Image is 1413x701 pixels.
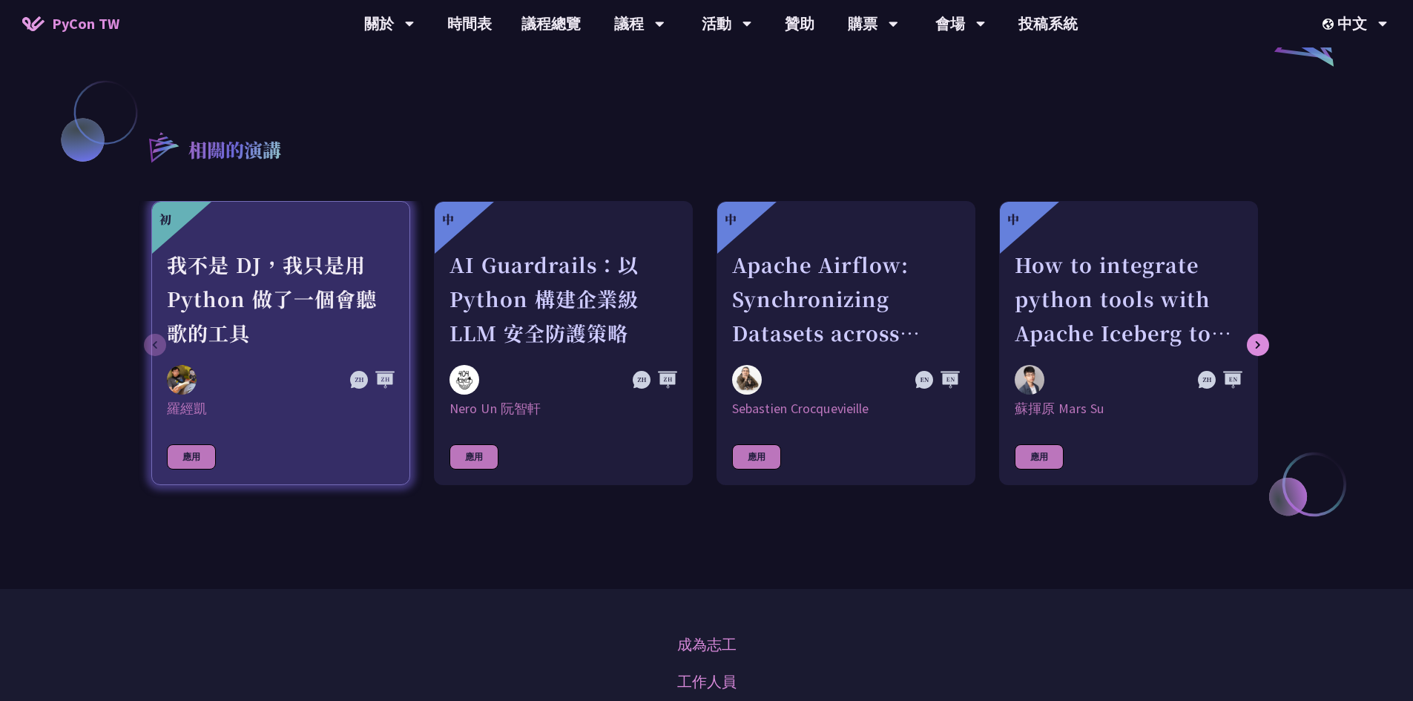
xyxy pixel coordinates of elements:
[167,444,216,470] div: 應用
[999,201,1258,485] a: 中 How to integrate python tools with Apache Iceberg to build ETLT pipeline on Shift-Left Architec...
[1015,444,1064,470] div: 應用
[434,201,693,485] a: 中 AI Guardrails：以 Python 構建企業級 LLM 安全防護策略 Nero Un 阮智軒 Nero Un 阮智軒 應用
[449,400,677,418] div: Nero Un 阮智軒
[52,13,119,35] span: PyCon TW
[167,248,395,350] div: 我不是 DJ，我只是用 Python 做了一個會聽歌的工具
[188,136,281,166] p: 相關的演講
[732,400,960,418] div: Sebastien Crocquevieille
[127,111,199,182] img: r3.8d01567.svg
[732,365,762,395] img: Sebastien Crocquevieille
[1323,19,1337,30] img: Locale Icon
[167,400,395,418] div: 羅經凱
[732,444,781,470] div: 應用
[677,671,737,693] a: 工作人員
[732,248,960,350] div: Apache Airflow: Synchronizing Datasets across Multiple instances
[717,201,975,485] a: 中 Apache Airflow: Synchronizing Datasets across Multiple instances Sebastien Crocquevieille Sebas...
[1015,365,1044,395] img: 蘇揮原 Mars Su
[442,211,454,228] div: 中
[1015,248,1242,350] div: How to integrate python tools with Apache Iceberg to build ETLT pipeline on Shift-Left Architecture
[1007,211,1019,228] div: 中
[151,201,410,485] a: 初 我不是 DJ，我只是用 Python 做了一個會聽歌的工具 羅經凱 羅經凱 應用
[22,16,45,31] img: Home icon of PyCon TW 2025
[7,5,134,42] a: PyCon TW
[677,633,737,656] a: 成為志工
[1015,400,1242,418] div: 蘇揮原 Mars Su
[449,444,498,470] div: 應用
[449,365,479,395] img: Nero Un 阮智軒
[725,211,737,228] div: 中
[449,248,677,350] div: AI Guardrails：以 Python 構建企業級 LLM 安全防護策略
[159,211,171,228] div: 初
[167,365,197,395] img: 羅經凱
